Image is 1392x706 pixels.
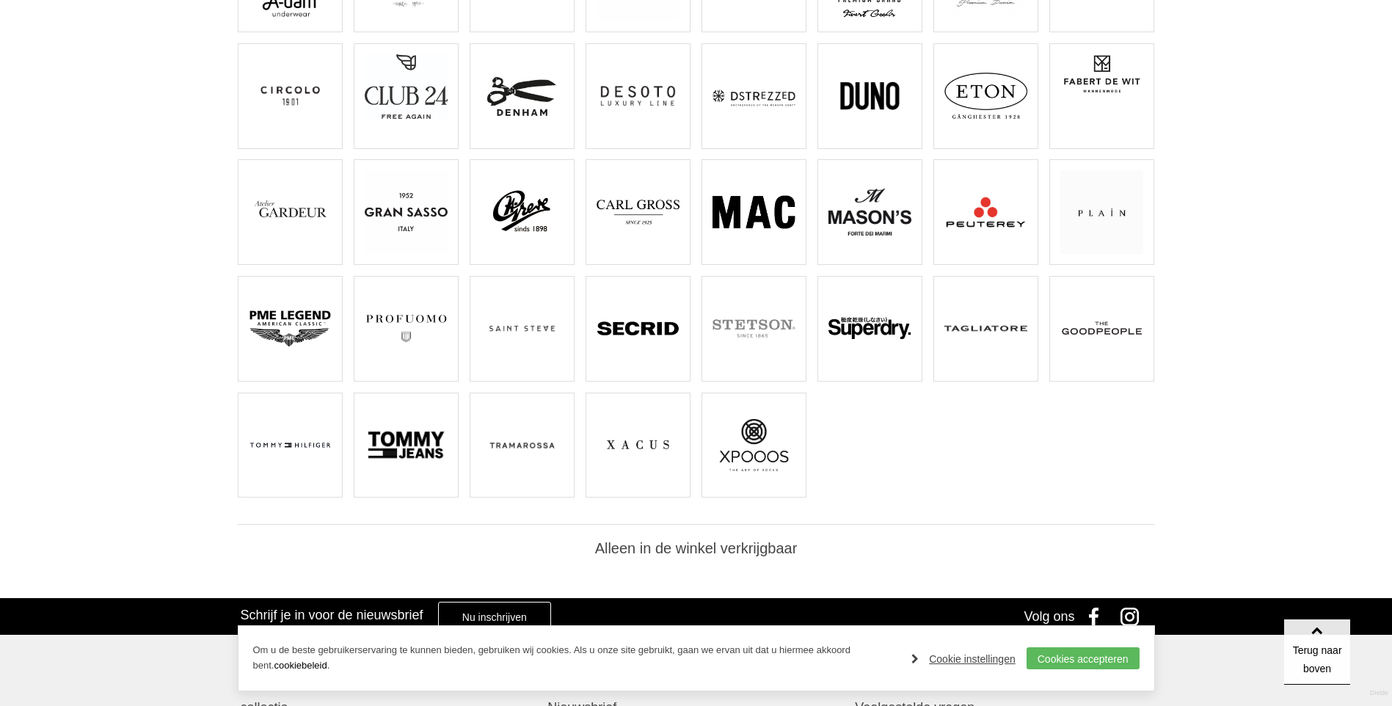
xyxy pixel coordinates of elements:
[1049,43,1154,149] a: FABERT DE WIT
[249,404,332,487] img: TOMMY HILFIGER
[944,170,1027,253] img: PEUTEREY
[365,170,448,253] img: GRAN SASSO
[438,602,551,631] a: Nu inschrijven
[238,159,343,265] a: GARDEUR
[481,287,564,370] img: Saint Steve
[1049,159,1154,265] a: Plain
[586,276,690,382] a: SECRID
[597,404,679,487] img: Xacus
[597,287,679,370] img: SECRID
[365,404,448,487] img: TOMMY JEANS
[828,287,911,370] img: SUPERDRY
[354,393,459,498] a: TOMMY JEANS
[1060,54,1143,94] img: FABERT DE WIT
[702,43,806,149] a: Dstrezzed
[249,287,332,370] img: PME LEGEND
[702,159,806,265] a: MAC
[702,393,806,498] a: XPOOOS
[470,393,575,498] a: Tramarossa
[1284,619,1350,685] a: Terug naar boven
[274,660,327,671] a: cookiebeleid
[238,43,343,149] a: Circolo
[1024,598,1074,635] div: Volg ons
[481,404,564,487] img: Tramarossa
[481,54,564,137] img: DENHAM
[597,170,679,253] img: GROSS
[713,170,795,253] img: MAC
[354,159,459,265] a: GRAN SASSO
[817,159,922,265] a: Masons
[238,393,343,498] a: TOMMY HILFIGER
[253,643,897,674] p: Om u de beste gebruikerservaring te kunnen bieden, gebruiken wij cookies. Als u onze site gebruik...
[365,287,448,370] img: PROFUOMO
[597,54,679,137] img: Desoto
[586,393,690,498] a: Xacus
[240,607,423,623] h3: Schrijf je in voor de nieuwsbrief
[586,43,690,149] a: Desoto
[354,43,459,149] a: Club 24
[933,43,1038,149] a: ETON
[470,159,575,265] a: GREVE
[354,276,459,382] a: PROFUOMO
[828,170,911,253] img: Masons
[1079,598,1115,635] a: Facebook
[249,170,332,253] img: GARDEUR
[238,276,343,382] a: PME LEGEND
[713,287,795,370] img: STETSON
[702,276,806,382] a: STETSON
[713,404,795,487] img: XPOOOS
[470,43,575,149] a: DENHAM
[933,159,1038,265] a: PEUTEREY
[470,276,575,382] a: Saint Steve
[911,648,1016,670] a: Cookie instellingen
[1027,647,1140,669] a: Cookies accepteren
[1115,598,1152,635] a: Instagram
[365,54,448,119] img: Club 24
[1370,684,1388,702] a: Divide
[586,159,690,265] a: GROSS
[713,54,795,137] img: Dstrezzed
[1049,276,1154,382] a: The Goodpeople
[944,54,1027,137] img: ETON
[933,276,1038,382] a: Tagliatore
[817,43,922,149] a: Duno
[481,170,564,253] img: GREVE
[817,276,922,382] a: SUPERDRY
[1060,287,1143,370] img: The Goodpeople
[828,54,911,137] img: Duno
[238,539,1155,558] h2: Alleen in de winkel verkrijgbaar
[1060,170,1143,253] img: Plain
[944,287,1027,370] img: Tagliatore
[249,54,332,137] img: Circolo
